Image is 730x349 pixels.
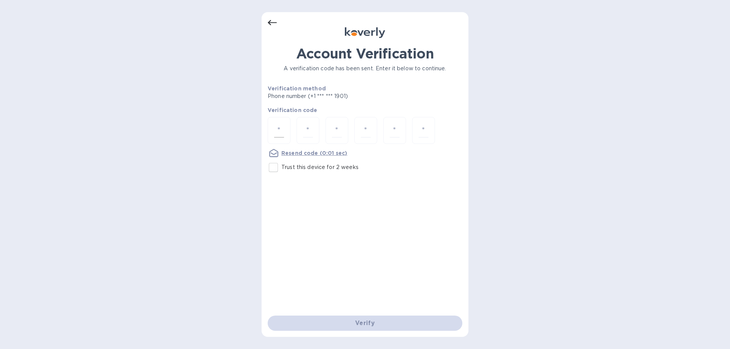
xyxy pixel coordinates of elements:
[281,163,359,171] p: Trust this device for 2 weeks
[268,85,326,92] b: Verification method
[268,92,406,100] p: Phone number (+1 *** *** 1901)
[268,65,462,73] p: A verification code has been sent. Enter it below to continue.
[268,106,462,114] p: Verification code
[268,46,462,62] h1: Account Verification
[281,150,347,156] u: Resend code (0:01 sec)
